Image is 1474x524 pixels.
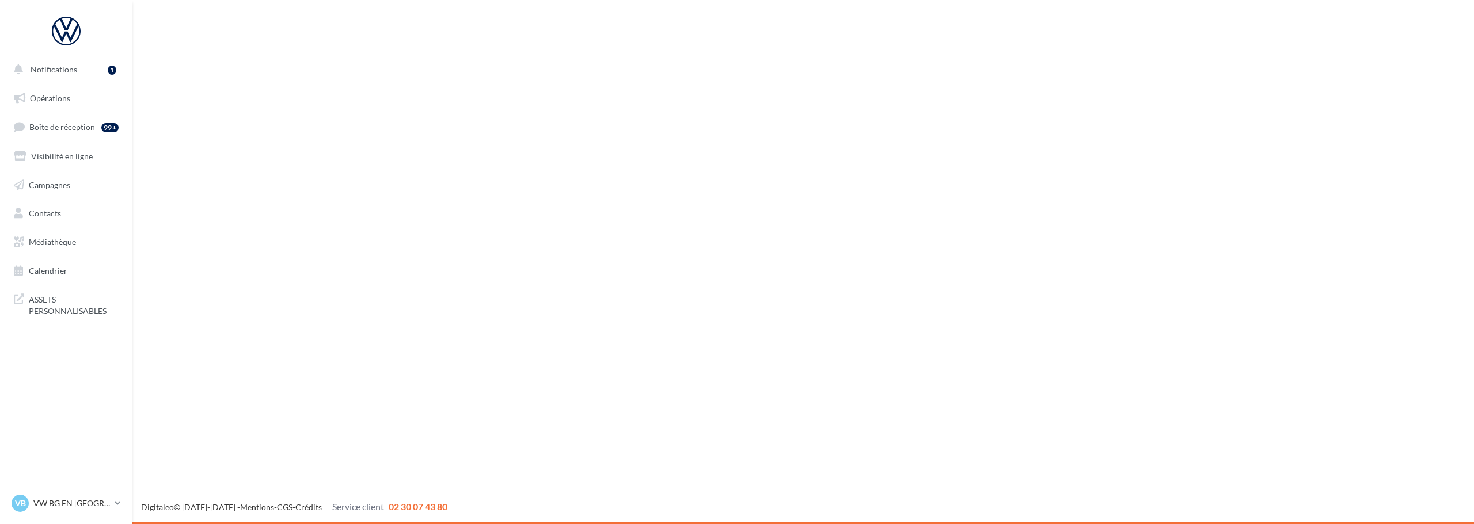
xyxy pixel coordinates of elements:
[30,93,70,103] span: Opérations
[141,502,447,512] span: © [DATE]-[DATE] - - -
[141,502,174,512] a: Digitaleo
[31,151,93,161] span: Visibilité en ligne
[29,237,76,247] span: Médiathèque
[389,501,447,512] span: 02 30 07 43 80
[7,287,126,321] a: ASSETS PERSONNALISABLES
[29,208,61,218] span: Contacts
[332,501,384,512] span: Service client
[7,259,126,283] a: Calendrier
[101,123,119,132] div: 99+
[33,498,110,509] p: VW BG EN [GEOGRAPHIC_DATA]
[29,266,67,276] span: Calendrier
[295,502,322,512] a: Crédits
[7,201,126,225] a: Contacts
[240,502,274,512] a: Mentions
[29,292,119,316] span: ASSETS PERSONNALISABLES
[29,179,70,189] span: Campagnes
[7,58,121,82] button: Notifications 1
[7,173,126,197] a: Campagnes
[108,66,116,75] div: 1
[7,86,126,110] a: Opérations
[9,492,123,514] a: VB VW BG EN [GEOGRAPHIC_DATA]
[15,498,26,509] span: VB
[7,230,126,254] a: Médiathèque
[7,144,126,169] a: Visibilité en ligne
[29,122,95,132] span: Boîte de réception
[277,502,292,512] a: CGS
[31,64,77,74] span: Notifications
[7,114,126,139] a: Boîte de réception99+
